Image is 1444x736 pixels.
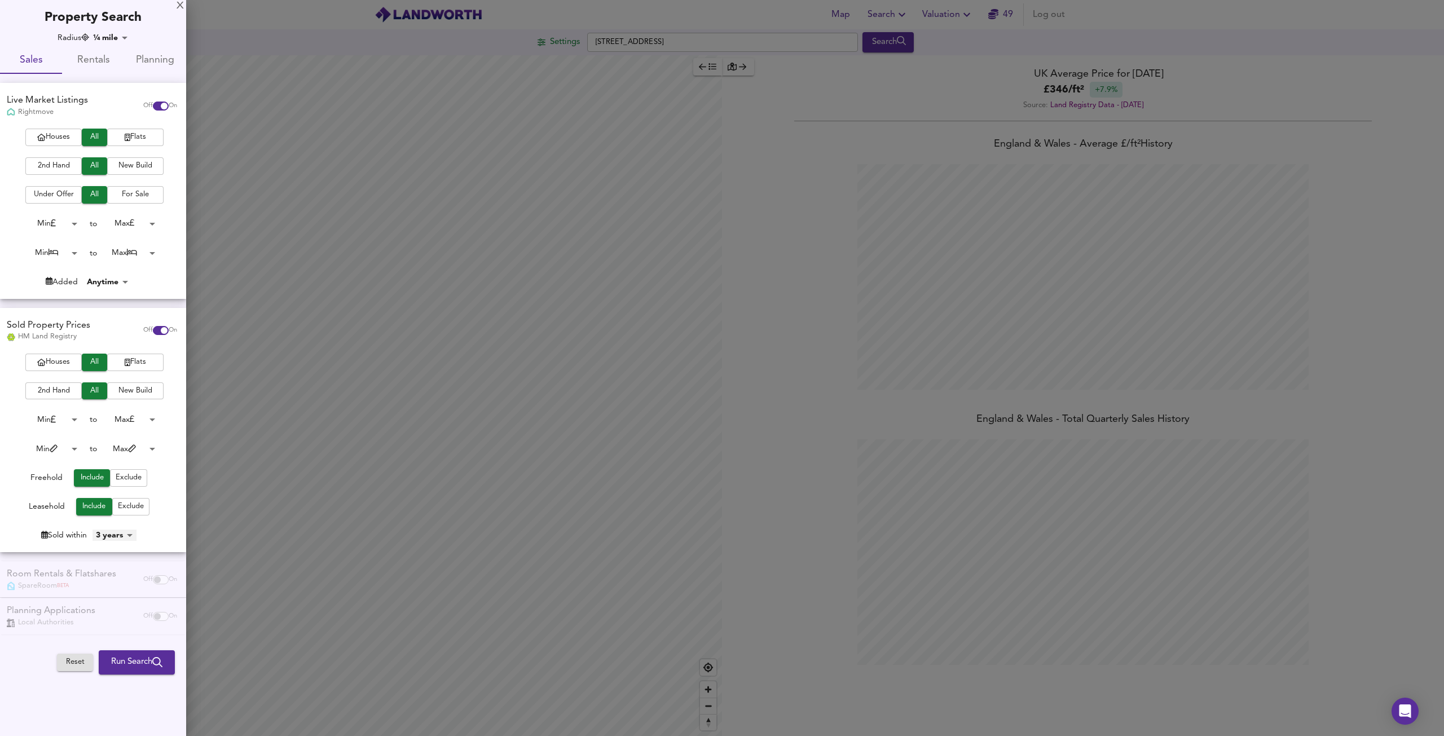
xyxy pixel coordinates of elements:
span: On [169,102,177,111]
span: All [87,188,102,201]
div: Freehold [30,472,63,487]
div: ¼ mile [90,32,131,43]
div: Min [19,215,81,232]
button: Flats [107,354,164,371]
button: Houses [25,354,82,371]
span: For Sale [113,188,158,201]
span: Off [143,326,153,335]
span: All [87,131,102,144]
div: Radius [58,32,89,43]
div: Open Intercom Messenger [1392,698,1419,725]
div: Max [97,215,159,232]
span: Sales [7,52,55,69]
button: All [82,129,107,146]
button: Exclude [112,498,149,515]
div: Min [19,411,81,429]
button: Reset [57,654,93,671]
span: Include [82,500,107,513]
span: New Build [113,160,158,173]
div: Sold within [41,530,87,541]
button: 2nd Hand [25,157,82,175]
div: X [177,2,184,10]
div: Min [19,440,81,458]
span: Under Offer [31,188,76,201]
span: Flats [113,131,158,144]
div: Live Market Listings [7,94,88,107]
span: Exclude [118,500,144,513]
span: Include [80,471,104,484]
span: 2nd Hand [31,160,76,173]
div: Min [19,244,81,262]
div: to [90,218,97,230]
div: HM Land Registry [7,332,90,342]
span: All [87,385,102,398]
button: All [82,354,107,371]
button: All [82,186,107,204]
button: Under Offer [25,186,82,204]
div: 3 years [93,530,137,541]
div: Added [46,276,78,288]
div: Anytime [83,276,132,288]
span: Rentals [69,52,117,69]
div: Max [97,244,159,262]
div: Leasehold [29,501,65,515]
span: Off [143,102,153,111]
button: Include [74,469,110,487]
div: to [90,248,97,259]
button: New Build [107,157,164,175]
span: Exclude [116,471,142,484]
span: Houses [31,356,76,369]
button: All [82,157,107,175]
span: All [87,160,102,173]
span: All [87,356,102,369]
button: New Build [107,382,164,400]
div: Sold Property Prices [7,319,90,332]
button: For Sale [107,186,164,204]
span: Flats [113,356,158,369]
button: Include [76,498,112,515]
span: Run Search [111,655,162,669]
button: Run Search [99,650,175,674]
div: Rightmove [7,107,88,117]
button: 2nd Hand [25,382,82,400]
button: All [82,382,107,400]
span: New Build [113,385,158,398]
button: Exclude [110,469,147,487]
div: to [90,443,97,455]
span: Planning [131,52,179,69]
span: On [169,326,177,335]
img: Rightmove [7,108,15,117]
span: 2nd Hand [31,385,76,398]
img: Land Registry [7,333,15,341]
button: Flats [107,129,164,146]
button: Houses [25,129,82,146]
div: Max [97,440,159,458]
span: Reset [63,656,87,669]
div: Max [97,411,159,429]
div: to [90,414,97,425]
span: Houses [31,131,76,144]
